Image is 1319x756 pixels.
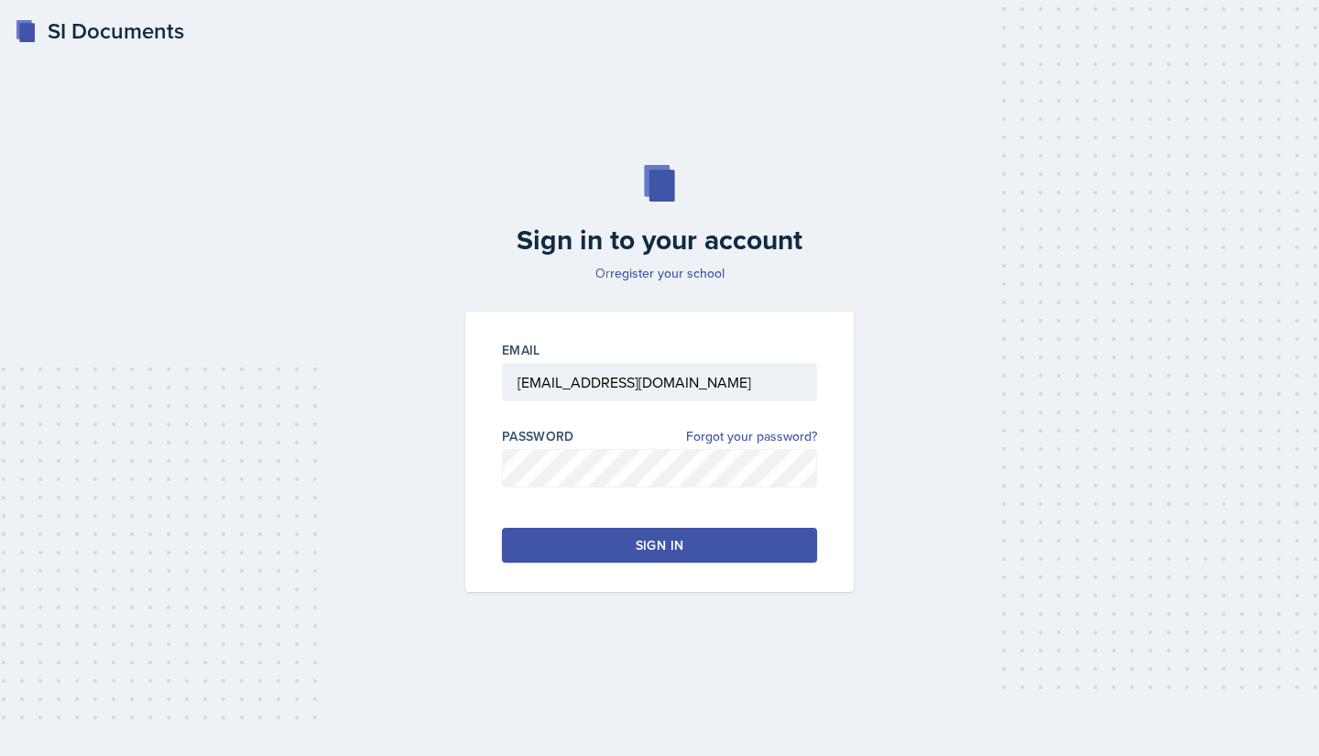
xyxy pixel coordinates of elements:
[15,15,184,48] a: SI Documents
[686,427,817,446] a: Forgot your password?
[502,528,817,563] button: Sign in
[636,536,683,554] div: Sign in
[502,427,574,445] label: Password
[454,224,865,257] h2: Sign in to your account
[502,363,817,401] input: Email
[502,341,540,359] label: Email
[454,264,865,282] p: Or
[610,264,725,282] a: register your school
